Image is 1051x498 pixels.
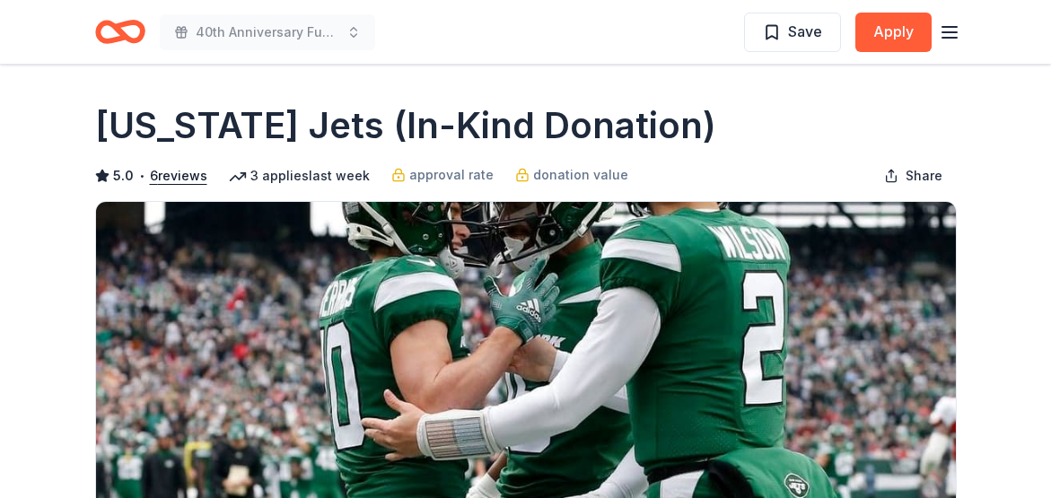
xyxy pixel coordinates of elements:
[515,164,628,186] a: donation value
[138,169,145,183] span: •
[744,13,841,52] button: Save
[409,164,494,186] span: approval rate
[906,165,942,187] span: Share
[95,11,145,53] a: Home
[160,14,375,50] button: 40th Anniversary Fundraiser
[788,20,822,43] span: Save
[855,13,932,52] button: Apply
[196,22,339,43] span: 40th Anniversary Fundraiser
[150,165,207,187] button: 6reviews
[870,158,957,194] button: Share
[533,164,628,186] span: donation value
[229,165,370,187] div: 3 applies last week
[95,100,716,151] h1: [US_STATE] Jets (In-Kind Donation)
[391,164,494,186] a: approval rate
[113,165,134,187] span: 5.0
